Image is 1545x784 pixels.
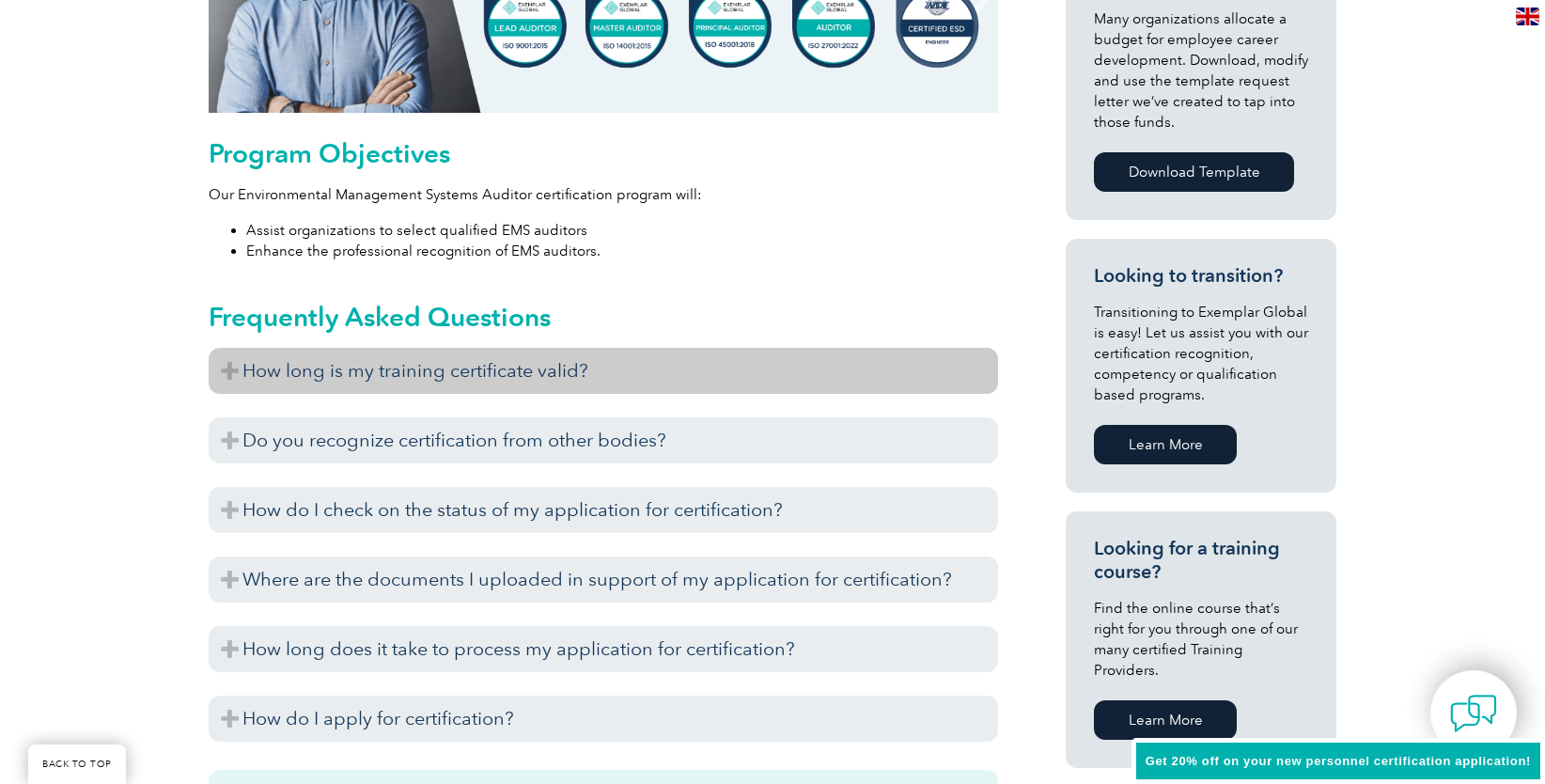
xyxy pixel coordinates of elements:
h3: Looking to transition? [1094,264,1308,288]
h2: Frequently Asked Questions [209,302,998,332]
h3: How long is my training certificate valid? [209,348,998,394]
li: Enhance the professional recognition of EMS auditors. [246,241,998,261]
a: BACK TO TOP [28,745,126,784]
h3: How do I check on the status of my application for certification? [209,487,998,533]
p: Many organizations allocate a budget for employee career development. Download, modify and use th... [1094,8,1308,133]
p: Find the online course that’s right for you through one of our many certified Training Providers. [1094,598,1308,681]
h3: Where are the documents I uploaded in support of my application for certification? [209,557,998,603]
img: en [1516,8,1539,25]
h3: Looking for a training course? [1094,537,1308,584]
p: Our Environmental Management Systems Auditor certification program will: [209,184,998,205]
span: Get 20% off on your new personnel certification application! [1146,754,1531,768]
h3: Do you recognize certification from other bodies? [209,417,998,463]
a: Learn More [1094,425,1237,464]
a: Learn More [1094,700,1237,740]
img: contact-chat.png [1450,690,1497,737]
li: Assist organizations to select qualified EMS auditors [246,220,998,241]
h3: How do I apply for certification? [209,696,998,742]
a: Download Template [1094,152,1294,192]
h3: How long does it take to process my application for certification? [209,626,998,672]
p: Transitioning to Exemplar Global is easy! Let us assist you with our certification recognition, c... [1094,302,1308,405]
h2: Program Objectives [209,138,998,168]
